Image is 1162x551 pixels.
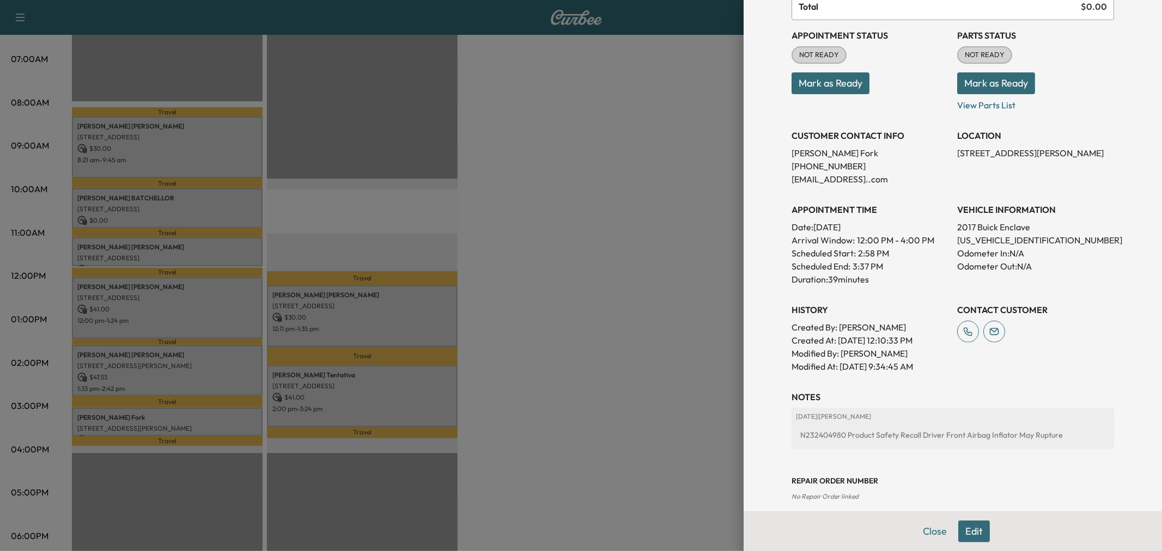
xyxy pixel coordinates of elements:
[957,94,1114,112] p: View Parts List
[792,203,948,216] h3: APPOINTMENT TIME
[792,260,850,273] p: Scheduled End:
[792,347,948,360] p: Modified By : [PERSON_NAME]
[858,247,889,260] p: 2:58 PM
[957,72,1035,94] button: Mark as Ready
[957,129,1114,142] h3: LOCATION
[792,334,948,347] p: Created At : [DATE] 12:10:33 PM
[792,160,948,173] p: [PHONE_NUMBER]
[792,492,859,500] span: No Repair Order linked
[857,234,934,247] span: 12:00 PM - 4:00 PM
[916,521,954,542] button: Close
[792,273,948,286] p: Duration: 39 minutes
[792,321,948,334] p: Created By : [PERSON_NAME]
[792,247,856,260] p: Scheduled Start:
[957,29,1114,42] h3: Parts Status
[792,221,948,234] p: Date: [DATE]
[792,146,948,160] p: [PERSON_NAME] Fork
[792,475,1114,486] h3: Repair Order number
[958,521,990,542] button: Edit
[957,203,1114,216] h3: VEHICLE INFORMATION
[796,425,1110,445] div: N232404980 Product Safety Recall Driver Front Airbag Inflator May Rupture
[853,260,883,273] p: 3:37 PM
[957,234,1114,247] p: [US_VEHICLE_IDENTIFICATION_NUMBER]
[957,221,1114,234] p: 2017 Buick Enclave
[792,173,948,186] p: [EMAIL_ADDRESS]..com
[957,247,1114,260] p: Odometer In: N/A
[792,29,948,42] h3: Appointment Status
[792,360,948,373] p: Modified At : [DATE] 9:34:45 AM
[958,50,1011,60] span: NOT READY
[792,303,948,316] h3: History
[796,412,1110,421] p: [DATE] | [PERSON_NAME]
[792,390,1114,403] h3: NOTES
[792,234,948,247] p: Arrival Window:
[792,129,948,142] h3: CUSTOMER CONTACT INFO
[957,146,1114,160] p: [STREET_ADDRESS][PERSON_NAME]
[957,260,1114,273] p: Odometer Out: N/A
[793,50,845,60] span: NOT READY
[792,72,869,94] button: Mark as Ready
[957,303,1114,316] h3: CONTACT CUSTOMER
